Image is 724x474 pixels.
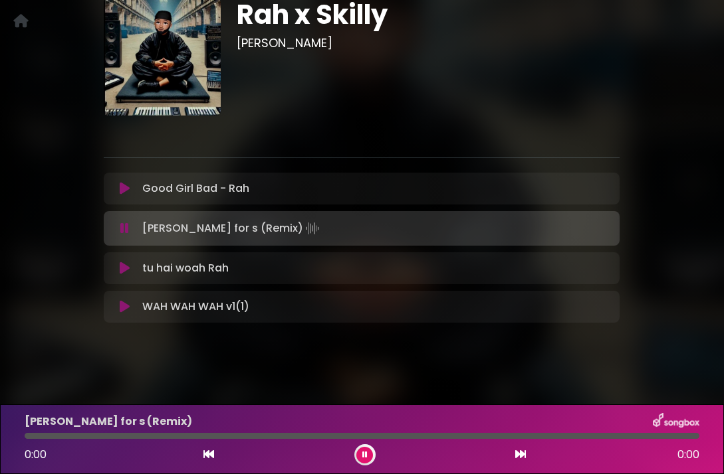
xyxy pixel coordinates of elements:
[303,219,322,238] img: waveform4.gif
[142,181,249,197] p: Good Girl Bad - Rah
[142,299,249,315] p: WAH WAH WAH v1(1)
[142,260,229,276] p: tu hai woah Rah
[142,219,322,238] p: [PERSON_NAME] for s (Remix)
[237,36,620,50] h3: [PERSON_NAME]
